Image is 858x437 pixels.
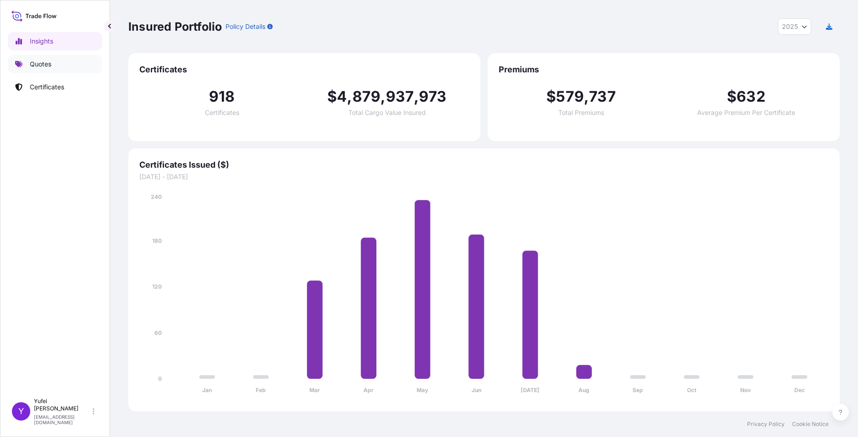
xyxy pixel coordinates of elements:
[727,89,737,104] span: $
[8,32,102,50] a: Insights
[34,398,91,412] p: Yufei [PERSON_NAME]
[737,89,765,104] span: 632
[18,407,24,416] span: Y
[740,387,751,393] tspan: Nov
[151,193,162,200] tspan: 240
[794,387,805,393] tspan: Dec
[327,89,337,104] span: $
[30,37,53,46] p: Insights
[521,387,539,393] tspan: [DATE]
[30,82,64,92] p: Certificates
[139,172,829,181] span: [DATE] - [DATE]
[309,387,320,393] tspan: Mar
[697,109,795,116] span: Average Premium Per Certificate
[380,89,385,104] span: ,
[152,237,162,244] tspan: 180
[202,387,212,393] tspan: Jan
[225,22,265,31] p: Policy Details
[747,421,785,428] a: Privacy Policy
[778,18,811,35] button: Year Selector
[363,387,374,393] tspan: Apr
[414,89,419,104] span: ,
[546,89,556,104] span: $
[209,89,235,104] span: 918
[556,89,584,104] span: 579
[584,89,589,104] span: ,
[472,387,481,393] tspan: Jun
[152,283,162,290] tspan: 120
[8,55,102,73] a: Quotes
[386,89,414,104] span: 937
[34,414,91,425] p: [EMAIL_ADDRESS][DOMAIN_NAME]
[337,89,347,104] span: 4
[589,89,616,104] span: 737
[782,22,798,31] span: 2025
[256,387,266,393] tspan: Feb
[158,375,162,382] tspan: 0
[419,89,446,104] span: 973
[499,64,829,75] span: Premiums
[352,89,381,104] span: 879
[578,387,589,393] tspan: Aug
[687,387,697,393] tspan: Oct
[348,109,426,116] span: Total Cargo Value Insured
[417,387,429,393] tspan: May
[558,109,604,116] span: Total Premiums
[30,60,51,69] p: Quotes
[8,78,102,96] a: Certificates
[632,387,643,393] tspan: Sep
[205,109,239,116] span: Certificates
[154,329,162,336] tspan: 60
[792,421,829,428] a: Cookie Notice
[347,89,352,104] span: ,
[139,159,829,170] span: Certificates Issued ($)
[128,19,222,34] p: Insured Portfolio
[139,64,469,75] span: Certificates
